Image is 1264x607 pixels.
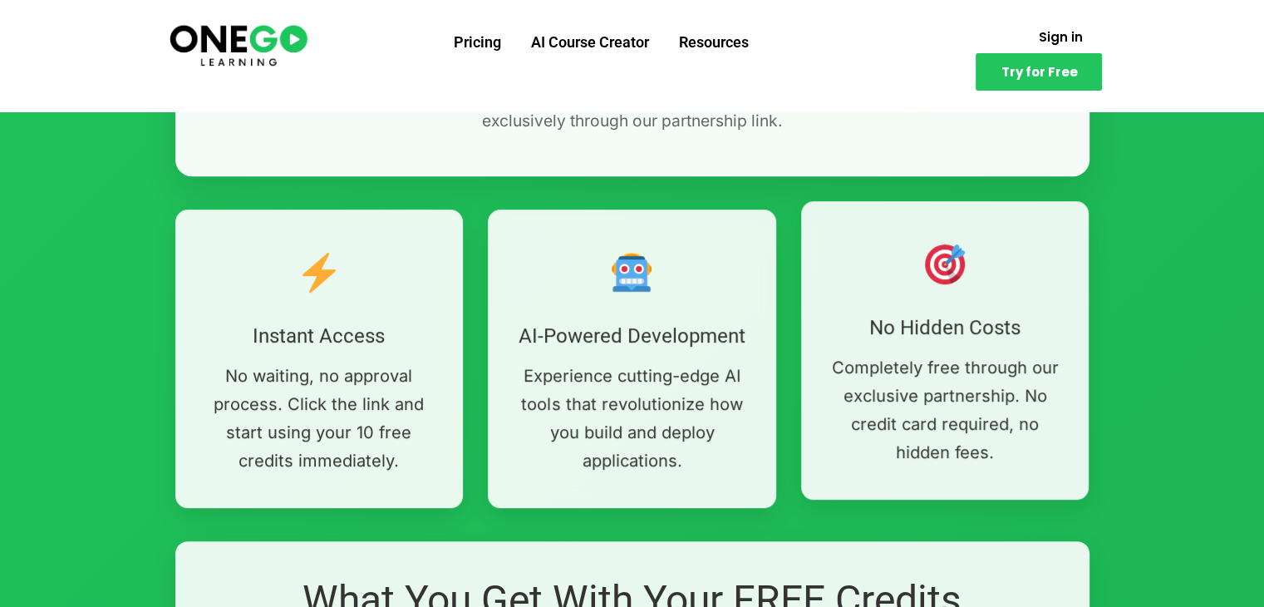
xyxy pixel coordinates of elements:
[976,53,1102,91] a: Try for Free
[513,323,751,349] h3: AI-Powered Development
[299,253,339,293] img: ⚡
[516,21,664,64] a: AI Course Creator
[513,362,751,475] p: Experience cutting-edge AI tools that revolutionize how you build and deploy applications.
[826,353,1065,466] p: Completely free through our exclusive partnership. No credit card required, no hidden fees.
[1018,21,1102,53] a: Sign in
[612,253,652,293] img: 🤖
[200,323,439,349] h3: Instant Access
[1038,31,1082,43] span: Sign in
[439,21,516,64] a: Pricing
[826,315,1065,341] h3: No Hidden Costs
[200,362,439,475] p: No waiting, no approval process. Click the link and start using your 10 free credits immediately.
[664,21,764,64] a: Resources
[925,244,965,284] img: 🎯
[1001,66,1077,78] span: Try for Free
